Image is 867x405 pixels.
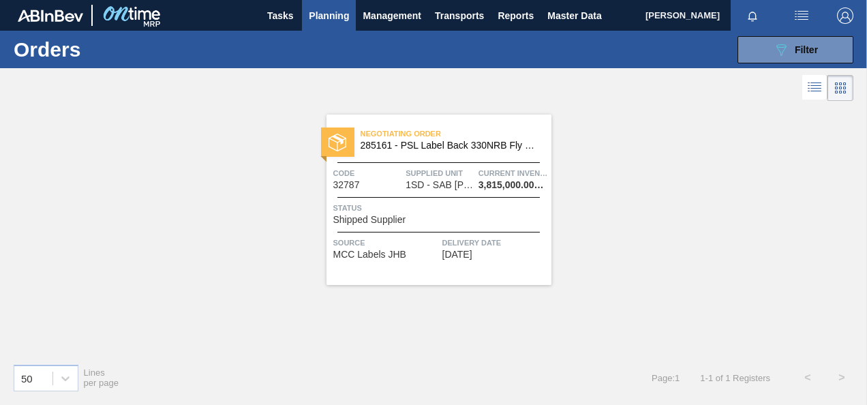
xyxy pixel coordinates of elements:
span: 32787 [333,180,360,190]
span: 1 - 1 of 1 Registers [700,373,770,383]
a: statusNegotiating Order285161 - PSL Label Back 330NRB Fly Fish Lemon PUCode32787Supplied Unit1SD ... [316,115,551,285]
span: 3,815,000.000 EA [478,180,548,190]
span: 1SD - SAB Rosslyn Brewery [406,180,474,190]
img: status [329,134,346,151]
span: Source [333,236,439,250]
span: Delivery Date [442,236,548,250]
h1: Orders [14,42,202,57]
span: Code [333,166,403,180]
span: Planning [309,7,349,24]
span: Page : 1 [652,373,680,383]
button: Filter [737,36,853,63]
img: userActions [793,7,810,24]
span: Negotiating Order [361,127,551,140]
span: Status [333,201,548,215]
span: Lines per page [84,367,119,388]
div: List Vision [802,75,827,101]
span: Shipped Supplier [333,215,406,225]
span: Supplied Unit [406,166,475,180]
button: < [791,361,825,395]
span: Reports [498,7,534,24]
span: MCC Labels JHB [333,250,406,260]
img: TNhmsLtSVTkK8tSr43FrP2fwEKptu5GPRR3wAAAABJRU5ErkJggg== [18,10,83,22]
div: 50 [21,372,33,384]
span: 10/15/2025 [442,250,472,260]
span: 285161 - PSL Label Back 330NRB Fly Fish Lemon PU [361,140,541,151]
span: Current inventory [478,166,548,180]
span: Filter [795,44,818,55]
button: Notifications [731,6,774,25]
span: Management [363,7,421,24]
span: Master Data [547,7,601,24]
button: > [825,361,859,395]
img: Logout [837,7,853,24]
div: Card Vision [827,75,853,101]
span: Tasks [265,7,295,24]
span: Transports [435,7,484,24]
